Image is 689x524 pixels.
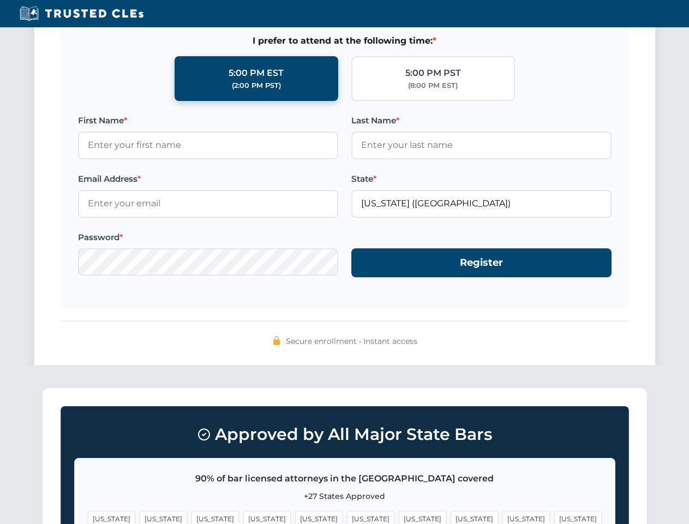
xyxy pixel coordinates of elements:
[78,132,338,159] input: Enter your first name
[405,66,461,80] div: 5:00 PM PST
[351,190,612,217] input: Florida (FL)
[351,132,612,159] input: Enter your last name
[408,80,458,91] div: (8:00 PM EST)
[78,172,338,186] label: Email Address
[232,80,281,91] div: (2:00 PM PST)
[286,335,417,347] span: Secure enrollment • Instant access
[229,66,284,80] div: 5:00 PM EST
[88,490,602,502] p: +27 States Approved
[351,172,612,186] label: State
[351,248,612,277] button: Register
[88,472,602,486] p: 90% of bar licensed attorneys in the [GEOGRAPHIC_DATA] covered
[78,34,612,48] span: I prefer to attend at the following time:
[74,420,615,449] h3: Approved by All Major State Bars
[78,114,338,127] label: First Name
[78,190,338,217] input: Enter your email
[272,336,281,345] img: 🔒
[351,114,612,127] label: Last Name
[78,231,338,244] label: Password
[16,5,147,22] img: Trusted CLEs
